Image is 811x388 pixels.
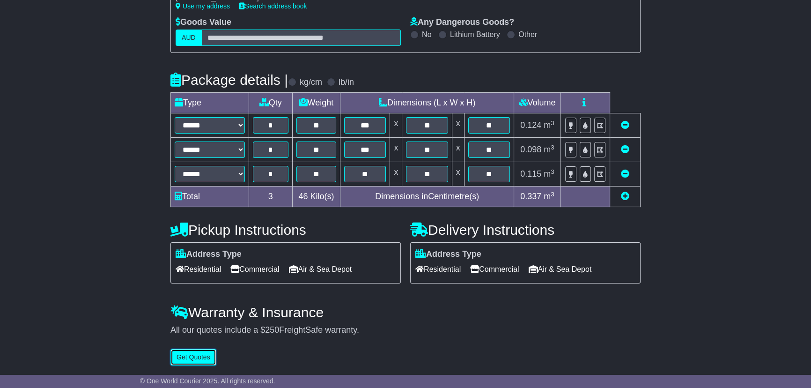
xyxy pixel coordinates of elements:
span: 250 [265,325,279,335]
span: m [544,192,554,201]
td: 3 [249,187,293,207]
td: Volume [514,93,560,113]
span: 0.337 [520,192,541,201]
span: m [544,120,554,130]
span: Residential [415,262,461,276]
td: Weight [292,93,340,113]
span: Commercial [470,262,519,276]
sup: 3 [551,168,554,175]
a: Search address book [239,2,307,10]
td: Type [171,93,249,113]
span: Air & Sea Depot [529,262,592,276]
span: 0.115 [520,169,541,179]
h4: Warranty & Insurance [170,305,641,320]
td: x [390,162,402,187]
span: 0.098 [520,145,541,154]
a: Add new item [621,192,629,201]
span: m [544,169,554,179]
span: Air & Sea Depot [289,262,352,276]
label: AUD [176,30,202,46]
label: lb/in [339,77,354,88]
label: Other [518,30,537,39]
td: Kilo(s) [292,187,340,207]
td: Total [171,187,249,207]
td: Dimensions (L x W x H) [340,93,514,113]
td: Qty [249,93,293,113]
td: x [390,113,402,138]
label: Address Type [176,249,242,260]
sup: 3 [551,144,554,151]
span: m [544,145,554,154]
button: Get Quotes [170,349,216,366]
h4: Pickup Instructions [170,222,401,238]
a: Remove this item [621,169,629,179]
h4: Package details | [170,72,288,88]
h4: Delivery Instructions [410,222,641,238]
sup: 3 [551,119,554,127]
span: 0.124 [520,120,541,130]
sup: 3 [551,191,554,198]
span: Commercial [230,262,279,276]
div: All our quotes include a $ FreightSafe warranty. [170,325,641,336]
label: Any Dangerous Goods? [410,17,514,28]
a: Remove this item [621,120,629,130]
td: x [452,138,464,162]
td: Dimensions in Centimetre(s) [340,187,514,207]
span: © One World Courier 2025. All rights reserved. [140,377,275,385]
a: Use my address [176,2,230,10]
a: Remove this item [621,145,629,154]
td: x [390,138,402,162]
td: x [452,162,464,187]
span: 46 [298,192,308,201]
label: Goods Value [176,17,231,28]
label: Lithium Battery [450,30,500,39]
label: kg/cm [300,77,322,88]
td: x [452,113,464,138]
label: No [422,30,431,39]
label: Address Type [415,249,481,260]
span: Residential [176,262,221,276]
